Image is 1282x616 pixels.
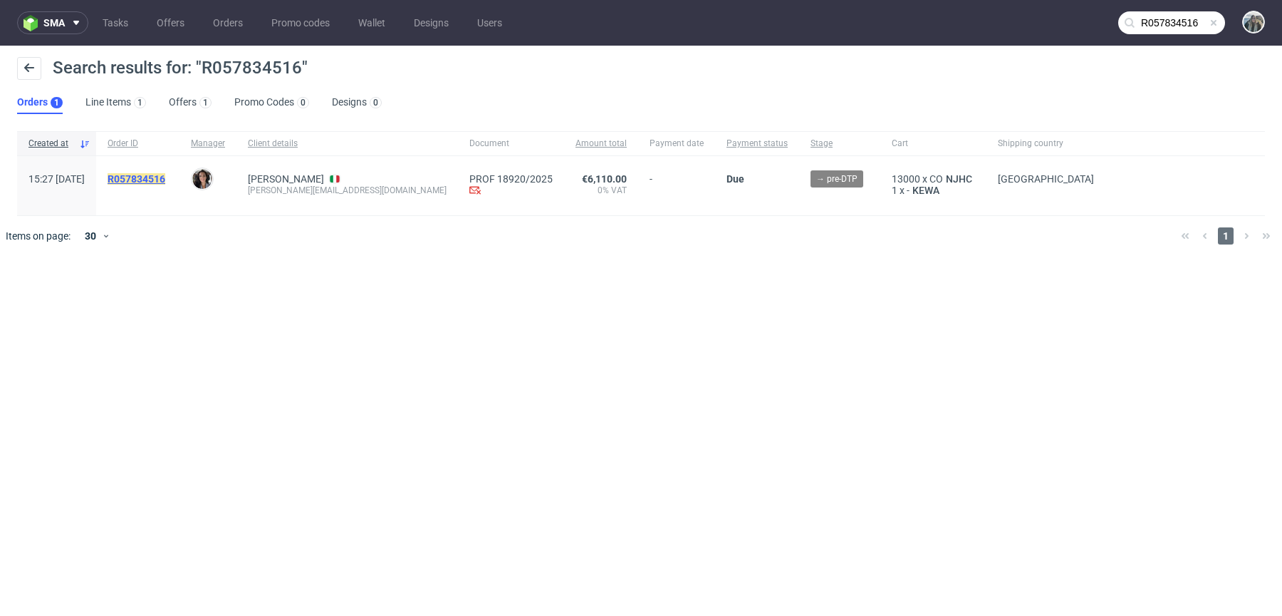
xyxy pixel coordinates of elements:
span: - [907,185,910,196]
a: Designs0 [332,91,382,114]
span: Shipping country [998,138,1094,150]
a: Tasks [94,11,137,34]
a: [PERSON_NAME] [248,173,324,185]
span: €6,110.00 [582,173,627,185]
a: Designs [405,11,457,34]
span: Due [726,173,744,185]
img: logo [24,15,43,31]
span: Payment date [650,138,704,150]
span: → pre-DTP [816,173,858,185]
a: R057834516 [108,173,168,185]
button: sma [17,11,88,34]
span: 1 [1218,227,1234,245]
span: Document [469,138,553,150]
span: CO [929,173,943,185]
div: 1 [137,98,142,108]
span: Stage [811,138,869,150]
a: Users [469,11,511,34]
div: 0 [301,98,306,108]
a: Promo codes [263,11,338,34]
span: 1 [892,185,897,196]
a: PROF 18920/2025 [469,173,553,185]
span: Client details [248,138,447,150]
span: - [650,173,704,198]
div: 0 [373,98,378,108]
div: [PERSON_NAME][EMAIL_ADDRESS][DOMAIN_NAME] [248,185,447,196]
span: 0% VAT [575,185,627,196]
span: [GEOGRAPHIC_DATA] [998,173,1094,185]
span: Items on page: [6,229,71,243]
img: Moreno Martinez Cristina [192,169,212,189]
a: Orders1 [17,91,63,114]
span: Order ID [108,138,168,150]
a: Offers [148,11,193,34]
div: x [892,185,975,196]
a: Wallet [350,11,394,34]
span: sma [43,18,65,28]
img: Zeniuk Magdalena [1244,12,1263,32]
a: Offers1 [169,91,212,114]
span: Search results for: "R057834516" [53,58,308,78]
a: Promo Codes0 [234,91,309,114]
div: 30 [76,226,102,246]
mark: R057834516 [108,173,165,185]
span: 15:27 [DATE] [28,173,85,185]
span: Cart [892,138,975,150]
span: Created at [28,138,73,150]
a: Orders [204,11,251,34]
span: Amount total [575,138,627,150]
a: KEWA [910,185,942,196]
span: Manager [191,138,225,150]
a: Line Items1 [85,91,146,114]
div: 1 [54,98,59,108]
div: 1 [203,98,208,108]
a: NJHC [943,173,975,185]
span: 13000 [892,173,920,185]
span: Payment status [726,138,788,150]
div: x [892,173,975,185]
